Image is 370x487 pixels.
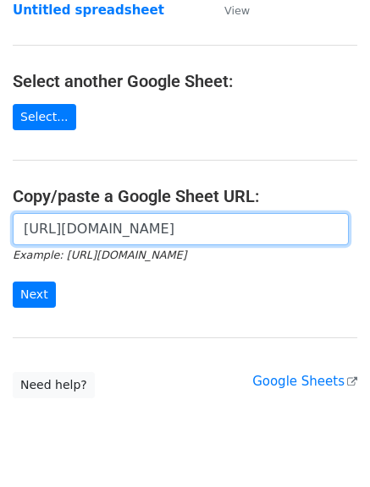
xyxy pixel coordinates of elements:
[13,249,186,261] small: Example: [URL][DOMAIN_NAME]
[224,4,250,17] small: View
[207,3,250,18] a: View
[285,406,370,487] div: 聊天小工具
[13,213,349,245] input: Paste your Google Sheet URL here
[13,71,357,91] h4: Select another Google Sheet:
[13,104,76,130] a: Select...
[13,282,56,308] input: Next
[285,406,370,487] iframe: Chat Widget
[252,374,357,389] a: Google Sheets
[13,186,357,206] h4: Copy/paste a Google Sheet URL:
[13,3,164,18] a: Untitled spreadsheet
[13,372,95,398] a: Need help?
